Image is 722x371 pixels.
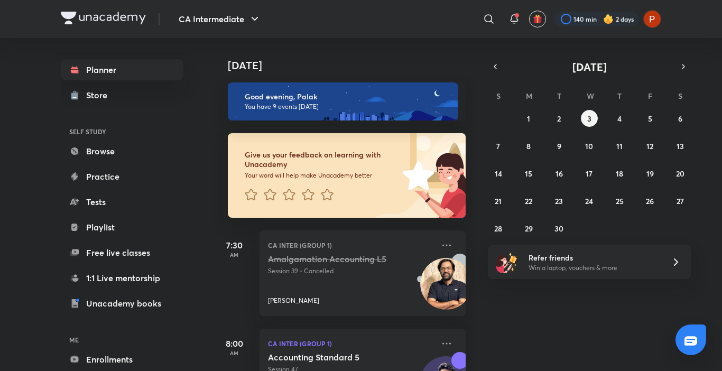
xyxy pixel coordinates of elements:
[642,137,659,154] button: September 12, 2025
[520,220,537,237] button: September 29, 2025
[611,165,628,182] button: September 18, 2025
[525,169,532,179] abbr: September 15, 2025
[494,224,502,234] abbr: September 28, 2025
[672,165,689,182] button: September 20, 2025
[678,91,682,101] abbr: Saturday
[520,192,537,209] button: September 22, 2025
[672,137,689,154] button: September 13, 2025
[61,85,183,106] a: Store
[245,150,399,169] h6: Give us your feedback on learning with Unacademy
[61,166,183,187] a: Practice
[268,296,319,305] p: [PERSON_NAME]
[642,192,659,209] button: September 26, 2025
[572,60,607,74] span: [DATE]
[527,114,530,124] abbr: September 1, 2025
[496,252,517,273] img: referral
[245,103,449,111] p: You have 9 events [DATE]
[646,141,653,151] abbr: September 12, 2025
[496,91,501,101] abbr: Sunday
[520,110,537,127] button: September 1, 2025
[557,91,561,101] abbr: Tuesday
[268,239,434,252] p: CA Inter (Group 1)
[585,196,593,206] abbr: September 24, 2025
[581,137,598,154] button: September 10, 2025
[525,224,533,234] abbr: September 29, 2025
[551,110,568,127] button: September 2, 2025
[245,92,449,101] h6: Good evening, Palak
[245,171,399,180] p: Your word will help make Unacademy better
[61,331,183,349] h6: ME
[556,169,563,179] abbr: September 16, 2025
[268,266,434,276] p: Session 39 • Cancelled
[646,169,654,179] abbr: September 19, 2025
[551,220,568,237] button: September 30, 2025
[672,110,689,127] button: September 6, 2025
[616,169,623,179] abbr: September 18, 2025
[495,169,502,179] abbr: September 14, 2025
[526,91,532,101] abbr: Monday
[61,59,183,80] a: Planner
[268,254,400,264] h5: Amalgamation Accounting L5
[61,217,183,238] a: Playlist
[529,252,659,263] h6: Refer friends
[495,196,502,206] abbr: September 21, 2025
[490,220,507,237] button: September 28, 2025
[533,14,542,24] img: avatar
[551,192,568,209] button: September 23, 2025
[496,141,500,151] abbr: September 7, 2025
[503,59,676,74] button: [DATE]
[557,114,561,124] abbr: September 2, 2025
[643,10,661,28] img: Palak
[677,141,684,151] abbr: September 13, 2025
[490,165,507,182] button: September 14, 2025
[529,263,659,273] p: Win a laptop, vouchers & more
[585,141,593,151] abbr: September 10, 2025
[61,123,183,141] h6: SELF STUDY
[648,114,652,124] abbr: September 5, 2025
[172,8,267,30] button: CA Intermediate
[581,192,598,209] button: September 24, 2025
[490,137,507,154] button: September 7, 2025
[648,91,652,101] abbr: Friday
[268,337,434,350] p: CA Inter (Group 1)
[676,169,684,179] abbr: September 20, 2025
[520,165,537,182] button: September 15, 2025
[61,267,183,289] a: 1:1 Live mentorship
[677,196,684,206] abbr: September 27, 2025
[490,192,507,209] button: September 21, 2025
[611,192,628,209] button: September 25, 2025
[520,137,537,154] button: September 8, 2025
[213,337,255,350] h5: 8:00
[61,191,183,212] a: Tests
[529,11,546,27] button: avatar
[611,137,628,154] button: September 11, 2025
[554,224,563,234] abbr: September 30, 2025
[616,196,624,206] abbr: September 25, 2025
[61,141,183,162] a: Browse
[268,352,400,363] h5: Accounting Standard 5
[587,91,594,101] abbr: Wednesday
[557,141,561,151] abbr: September 9, 2025
[526,141,531,151] abbr: September 8, 2025
[611,110,628,127] button: September 4, 2025
[228,59,476,72] h4: [DATE]
[61,12,146,24] img: Company Logo
[581,110,598,127] button: September 3, 2025
[61,242,183,263] a: Free live classes
[213,239,255,252] h5: 7:30
[603,14,614,24] img: streak
[551,137,568,154] button: September 9, 2025
[586,169,593,179] abbr: September 17, 2025
[587,114,591,124] abbr: September 3, 2025
[228,82,458,120] img: evening
[367,133,466,218] img: feedback_image
[555,196,563,206] abbr: September 23, 2025
[672,192,689,209] button: September 27, 2025
[86,89,114,101] div: Store
[525,196,532,206] abbr: September 22, 2025
[213,350,255,356] p: AM
[642,110,659,127] button: September 5, 2025
[616,141,623,151] abbr: September 11, 2025
[617,114,622,124] abbr: September 4, 2025
[551,165,568,182] button: September 16, 2025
